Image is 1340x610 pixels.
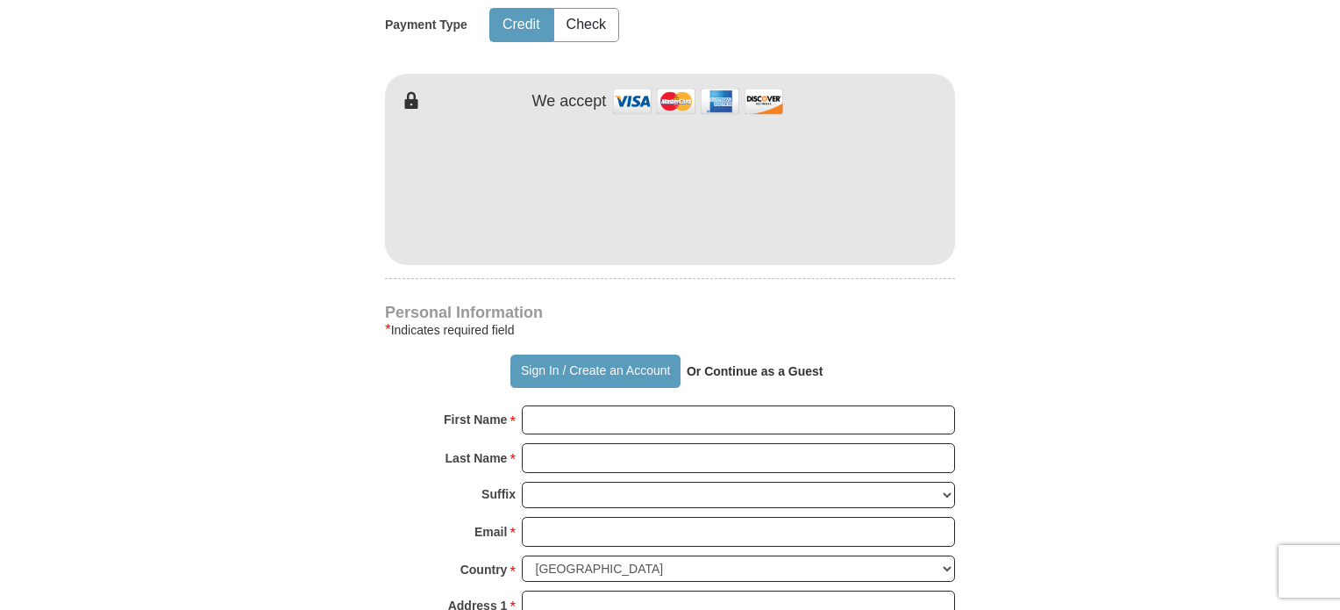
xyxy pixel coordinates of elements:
[385,319,955,341] div: Indicates required field
[554,9,618,41] button: Check
[610,83,786,120] img: credit cards accepted
[687,364,823,378] strong: Or Continue as a Guest
[481,482,516,506] strong: Suffix
[510,355,680,388] button: Sign In / Create an Account
[445,446,508,470] strong: Last Name
[460,557,508,582] strong: Country
[490,9,552,41] button: Credit
[385,18,467,32] h5: Payment Type
[444,407,507,432] strong: First Name
[532,92,607,111] h4: We accept
[474,520,507,544] strong: Email
[385,305,955,319] h4: Personal Information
